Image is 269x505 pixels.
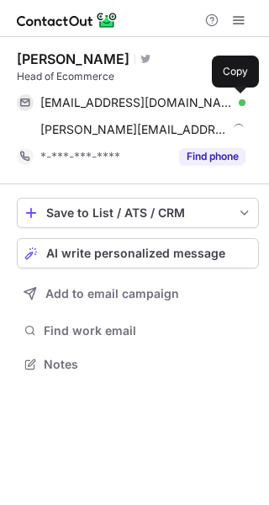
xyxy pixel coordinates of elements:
[45,287,179,300] span: Add to email campaign
[46,247,225,260] span: AI write personalized message
[17,69,259,84] div: Head of Ecommerce
[44,357,252,372] span: Notes
[40,122,227,137] span: [PERSON_NAME][EMAIL_ADDRESS][DOMAIN_NAME]
[44,323,252,338] span: Find work email
[17,279,259,309] button: Add to email campaign
[17,10,118,30] img: ContactOut v5.3.10
[17,353,259,376] button: Notes
[17,238,259,268] button: AI write personalized message
[17,50,129,67] div: [PERSON_NAME]
[46,206,229,220] div: Save to List / ATS / CRM
[17,198,259,228] button: save-profile-one-click
[179,148,245,165] button: Reveal Button
[40,95,233,110] span: [EMAIL_ADDRESS][DOMAIN_NAME]
[17,319,259,343] button: Find work email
